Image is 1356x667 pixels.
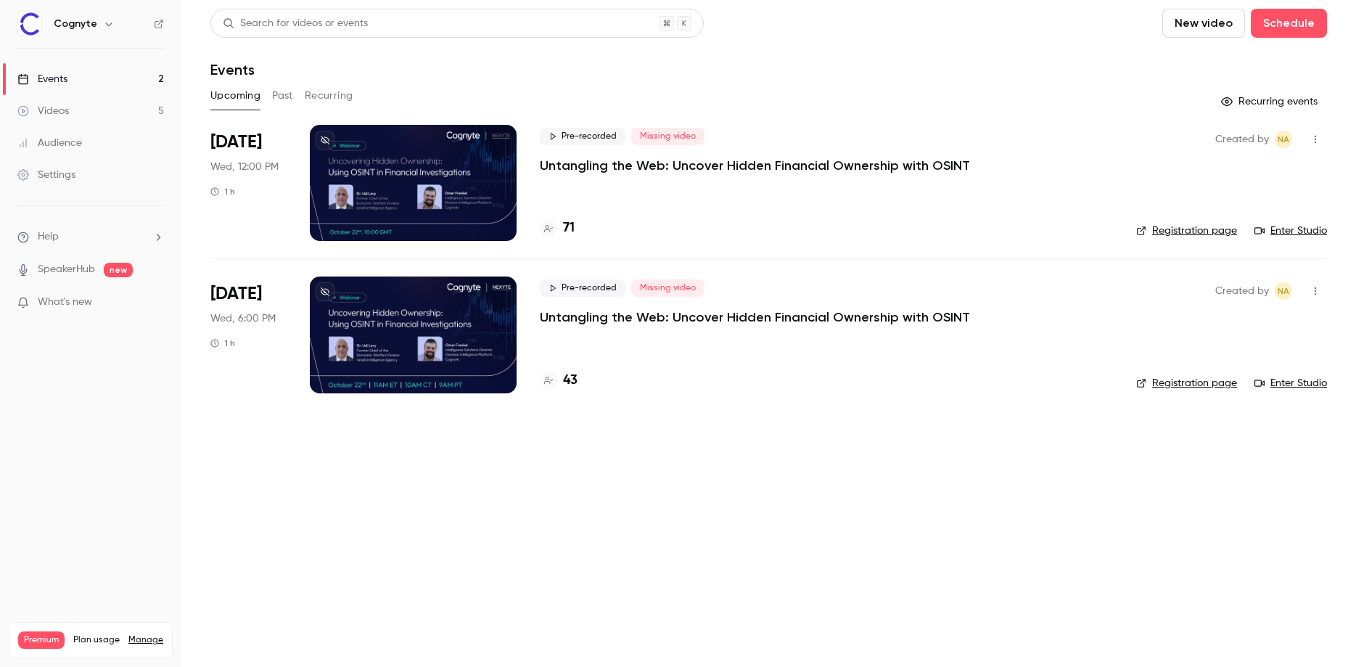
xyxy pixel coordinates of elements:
[540,308,970,326] a: Untangling the Web: Uncover Hidden Financial Ownership with OSINT
[1136,376,1237,390] a: Registration page
[223,16,368,31] div: Search for videos or events
[38,262,95,277] a: SpeakerHub
[1215,90,1327,113] button: Recurring events
[563,371,578,390] h4: 43
[1215,282,1269,300] span: Created by
[1215,131,1269,148] span: Created by
[210,277,287,393] div: Oct 22 Wed, 11:00 AM (America/New York)
[540,279,625,297] span: Pre-recorded
[1162,9,1245,38] button: New video
[210,282,262,306] span: [DATE]
[17,168,75,182] div: Settings
[563,218,575,238] h4: 71
[631,279,704,297] span: Missing video
[540,218,575,238] a: 71
[631,128,704,145] span: Missing video
[18,12,41,36] img: Cognyte
[210,186,235,197] div: 1 h
[1278,282,1289,300] span: NA
[17,72,67,86] div: Events
[210,131,262,154] span: [DATE]
[210,84,260,107] button: Upcoming
[17,229,164,245] li: help-dropdown-opener
[38,295,92,310] span: What's new
[1254,224,1327,238] a: Enter Studio
[1275,282,1292,300] span: Noah Adler
[305,84,353,107] button: Recurring
[17,136,82,150] div: Audience
[210,61,255,78] h1: Events
[147,296,164,309] iframe: Noticeable Trigger
[210,337,235,349] div: 1 h
[1251,9,1327,38] button: Schedule
[1275,131,1292,148] span: Noah Adler
[1278,131,1289,148] span: NA
[540,157,970,174] a: Untangling the Web: Uncover Hidden Financial Ownership with OSINT
[210,160,279,174] span: Wed, 12:00 PM
[73,634,120,646] span: Plan usage
[38,229,59,245] span: Help
[540,371,578,390] a: 43
[17,104,69,118] div: Videos
[1254,376,1327,390] a: Enter Studio
[210,311,276,326] span: Wed, 6:00 PM
[128,634,163,646] a: Manage
[540,128,625,145] span: Pre-recorded
[1136,224,1237,238] a: Registration page
[210,125,287,241] div: Oct 22 Wed, 12:00 PM (Asia/Jerusalem)
[18,631,65,649] span: Premium
[272,84,293,107] button: Past
[104,263,133,277] span: new
[54,17,97,31] h6: Cognyte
